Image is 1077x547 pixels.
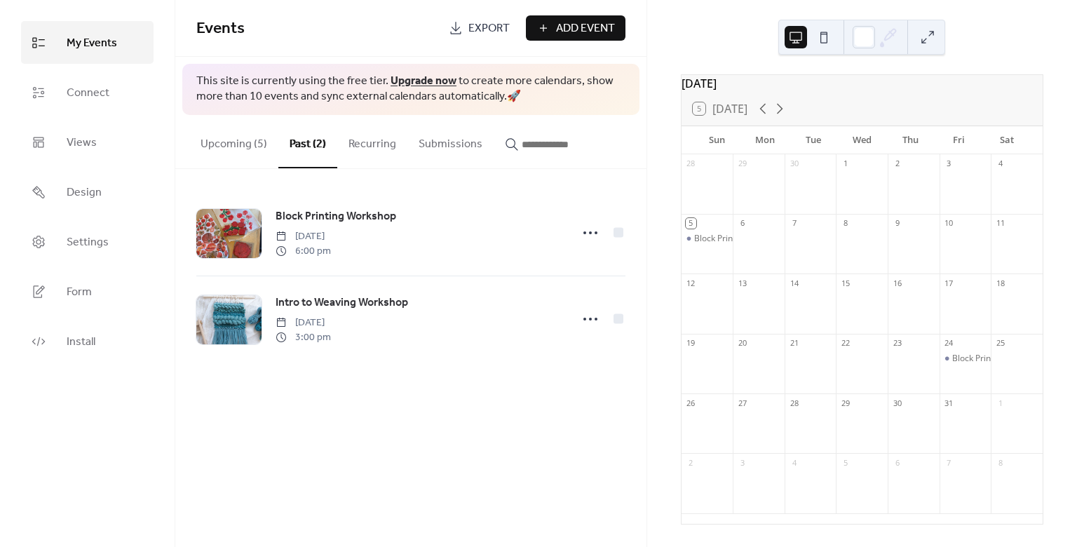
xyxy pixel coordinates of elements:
div: 6 [737,218,747,229]
div: 25 [995,338,1005,349]
div: 4 [995,158,1005,169]
div: 11 [995,218,1005,229]
button: Recurring [337,115,407,167]
div: 1 [995,398,1005,408]
div: 7 [944,457,954,468]
div: 2 [686,457,696,468]
span: Settings [67,231,109,253]
div: 5 [686,218,696,229]
div: 6 [892,457,902,468]
span: Install [67,331,95,353]
span: Add Event [556,20,615,37]
div: 14 [789,278,799,288]
span: Intro to Weaving Workshop [276,295,408,311]
a: Connect [21,71,154,114]
div: 21 [789,338,799,349]
div: Block Printing Workshop [682,233,733,245]
div: 18 [995,278,1005,288]
a: My Events [21,21,154,64]
a: Intro to Weaving Workshop [276,294,408,312]
span: Events [196,13,245,44]
div: 17 [944,278,954,288]
div: Mon [741,126,790,154]
div: 27 [737,398,747,408]
button: Past (2) [278,115,337,168]
div: 31 [944,398,954,408]
div: Sun [693,126,741,154]
span: Form [67,281,92,303]
a: Export [438,15,520,41]
div: 8 [840,218,851,229]
a: Install [21,320,154,363]
div: 16 [892,278,902,288]
span: Connect [67,82,109,104]
div: 19 [686,338,696,349]
div: 8 [995,457,1005,468]
div: 3 [737,457,747,468]
span: This site is currently using the free tier. to create more calendars, show more than 10 events an... [196,74,625,105]
div: 22 [840,338,851,349]
div: 29 [840,398,851,408]
div: Block Printing Workshop [952,353,1047,365]
a: Form [21,270,154,313]
div: 10 [944,218,954,229]
span: 6:00 pm [276,244,331,259]
div: 13 [737,278,747,288]
span: Export [468,20,510,37]
div: 5 [840,457,851,468]
div: 3 [944,158,954,169]
div: 7 [789,218,799,229]
div: 4 [789,457,799,468]
div: 24 [944,338,954,349]
span: Views [67,132,97,154]
div: Wed [838,126,886,154]
a: Block Printing Workshop [276,208,396,226]
button: Upcoming (5) [189,115,278,167]
div: [DATE] [682,75,1043,92]
div: 30 [789,158,799,169]
span: [DATE] [276,229,331,244]
span: [DATE] [276,316,331,330]
div: 1 [840,158,851,169]
div: 26 [686,398,696,408]
a: Upgrade now [391,70,456,92]
button: Add Event [526,15,625,41]
a: Design [21,170,154,213]
div: Tue [790,126,838,154]
div: 29 [737,158,747,169]
div: 28 [686,158,696,169]
div: Thu [886,126,935,154]
div: Sat [983,126,1031,154]
a: Settings [21,220,154,263]
div: 28 [789,398,799,408]
div: 20 [737,338,747,349]
a: Views [21,121,154,163]
div: 30 [892,398,902,408]
div: 12 [686,278,696,288]
div: Block Printing Workshop [694,233,789,245]
div: 2 [892,158,902,169]
span: My Events [67,32,117,54]
div: 23 [892,338,902,349]
span: Design [67,182,102,203]
div: 9 [892,218,902,229]
div: 15 [840,278,851,288]
div: Fri [935,126,983,154]
span: Block Printing Workshop [276,208,396,225]
span: 3:00 pm [276,330,331,345]
button: Submissions [407,115,494,167]
div: Block Printing Workshop [940,353,991,365]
